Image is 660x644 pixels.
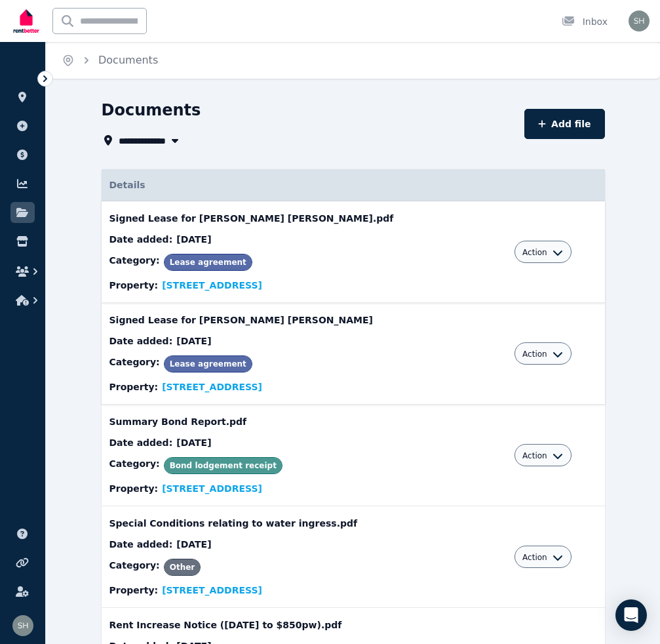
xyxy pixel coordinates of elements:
[522,247,563,258] button: Action
[162,380,262,393] a: [STREET_ADDRESS]
[522,552,547,563] span: Action
[522,247,547,258] span: Action
[629,10,650,31] img: Saxon Hill
[162,279,262,292] a: [STREET_ADDRESS]
[522,552,563,563] button: Action
[170,359,246,369] span: Lease agreement
[10,5,42,37] img: RentBetter
[109,355,160,369] legend: Category:
[170,258,246,267] span: Lease agreement
[109,180,146,190] span: Details
[109,334,173,348] legend: Date added:
[522,349,563,359] button: Action
[12,615,33,636] img: Saxon Hill
[162,482,262,495] a: [STREET_ADDRESS]
[109,380,159,393] legend: Property:
[170,461,277,470] span: Bond lodgement receipt
[176,233,211,246] span: [DATE]
[46,42,174,79] nav: Breadcrumb
[562,15,608,28] div: Inbox
[109,436,173,449] legend: Date added:
[176,538,211,551] span: [DATE]
[522,451,563,461] button: Action
[109,538,173,551] legend: Date added:
[102,303,507,405] td: Signed Lease for [PERSON_NAME] [PERSON_NAME]
[102,201,507,303] td: Signed Lease for [PERSON_NAME] [PERSON_NAME].pdf
[102,506,507,608] td: Special Conditions relating to water ingress.pdf
[98,54,158,66] a: Documents
[102,405,507,506] td: Summary Bond Report.pdf
[176,334,211,348] span: [DATE]
[109,254,160,267] legend: Category:
[176,436,211,449] span: [DATE]
[109,559,160,572] legend: Category:
[615,599,647,631] div: Open Intercom Messenger
[162,584,262,597] a: [STREET_ADDRESS]
[109,457,160,470] legend: Category:
[109,584,159,597] legend: Property:
[102,100,201,121] h1: Documents
[524,109,605,139] button: Add file
[109,482,159,495] legend: Property:
[170,563,195,572] span: Other
[522,349,547,359] span: Action
[109,233,173,246] legend: Date added:
[109,279,159,292] legend: Property:
[522,451,547,461] span: Action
